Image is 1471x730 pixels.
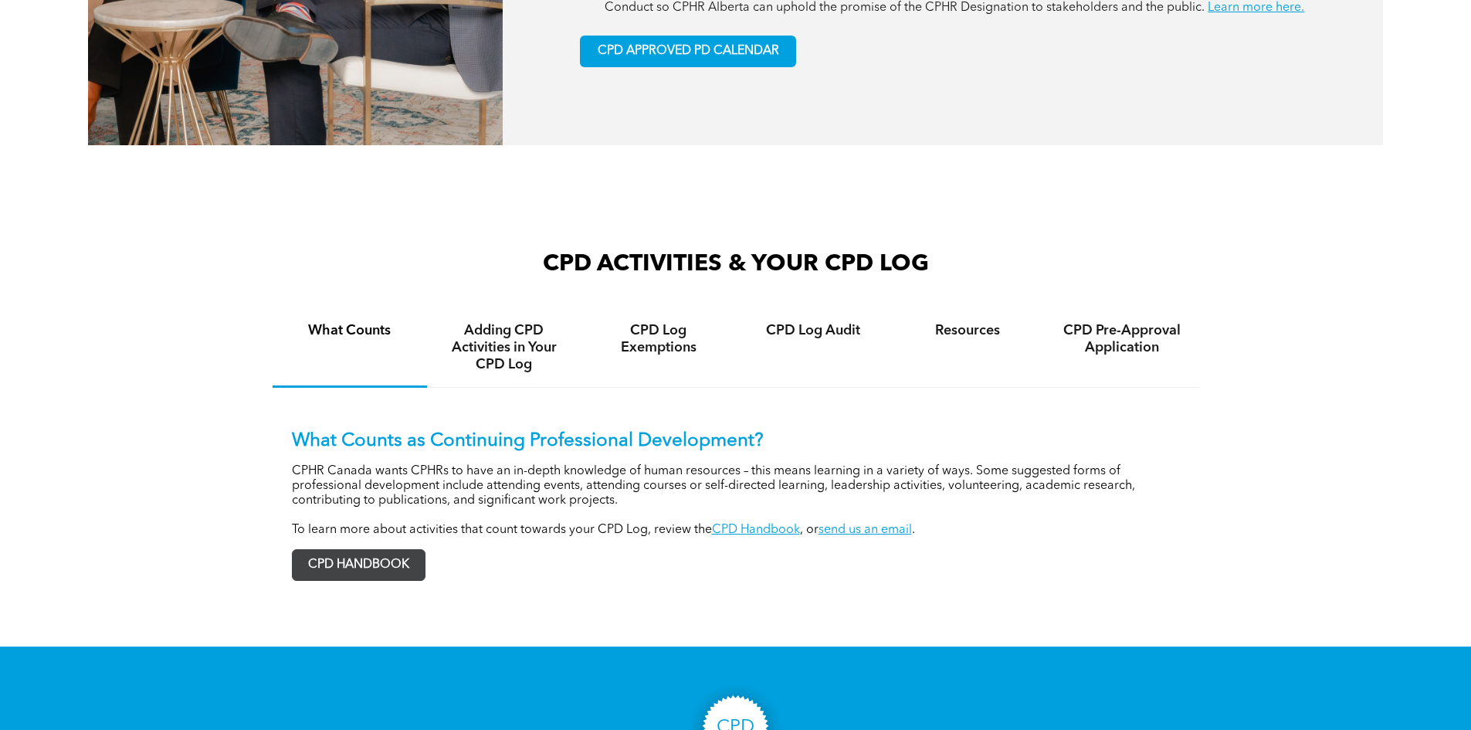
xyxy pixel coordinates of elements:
p: CPHR Canada wants CPHRs to have an in-depth knowledge of human resources – this means learning in... [292,464,1180,508]
p: To learn more about activities that count towards your CPD Log, review the , or . [292,523,1180,538]
a: CPD HANDBOOK [292,549,425,581]
span: CPD HANDBOOK [293,550,425,580]
a: CPD Handbook [712,524,800,536]
h4: What Counts [286,322,413,339]
a: CPD APPROVED PD CALENDAR [580,36,796,67]
h4: Resources [904,322,1031,339]
span: CPD ACTIVITIES & YOUR CPD LOG [543,253,929,276]
p: What Counts as Continuing Professional Development? [292,430,1180,453]
h4: CPD Log Exemptions [595,322,722,356]
h4: CPD Log Audit [750,322,876,339]
h4: CPD Pre-Approval Application [1059,322,1185,356]
h4: Adding CPD Activities in Your CPD Log [441,322,568,373]
a: send us an email [819,524,912,536]
span: CPD APPROVED PD CALENDAR [598,44,779,59]
a: Learn more here. [1208,2,1304,14]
